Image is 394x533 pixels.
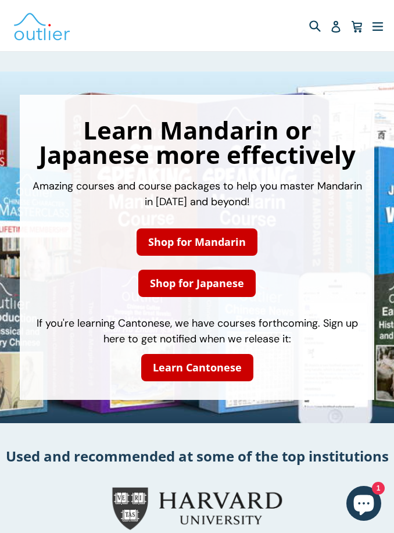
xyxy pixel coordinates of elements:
span: If you're learning Cantonese, we have courses forthcoming. Sign up here to get notified when we r... [37,316,358,346]
a: Learn Cantonese [141,354,253,381]
a: Shop for Japanese [138,270,256,297]
inbox-online-store-chat: Shopify online store chat [343,486,385,524]
img: Outlier Linguistics [13,9,71,42]
h1: Learn Mandarin or Japanese more effectively [31,118,363,167]
span: Amazing courses and course packages to help you master Mandarin in [DATE] and beyond! [33,179,362,209]
a: Shop for Mandarin [137,228,257,256]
